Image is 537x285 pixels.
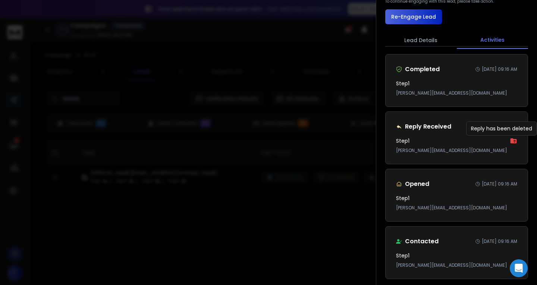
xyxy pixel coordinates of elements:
p: [DATE] 09:16 AM [482,66,517,72]
p: [PERSON_NAME][EMAIL_ADDRESS][DOMAIN_NAME] [396,205,517,211]
p: [DATE] 09:16 AM [482,238,517,244]
p: [PERSON_NAME][EMAIL_ADDRESS][DOMAIN_NAME] [396,148,517,153]
h3: Step 1 [396,137,409,145]
button: Lead Details [385,32,457,48]
div: Open Intercom Messenger [510,259,528,277]
div: Reply Received [396,122,451,131]
div: Contacted [396,237,439,246]
button: Activities [457,32,528,49]
p: [DATE] 09:16 AM [482,181,517,187]
h3: Step 1 [396,252,409,259]
button: Re-Engage Lead [385,9,442,24]
div: Reply has been deleted [466,121,537,136]
h3: Step 1 [396,80,409,87]
p: [PERSON_NAME][EMAIL_ADDRESS][DOMAIN_NAME] [396,262,517,268]
div: Opened [396,180,429,189]
h3: Step 1 [396,194,409,202]
div: Completed [396,65,440,74]
p: [PERSON_NAME][EMAIL_ADDRESS][DOMAIN_NAME] [396,90,517,96]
